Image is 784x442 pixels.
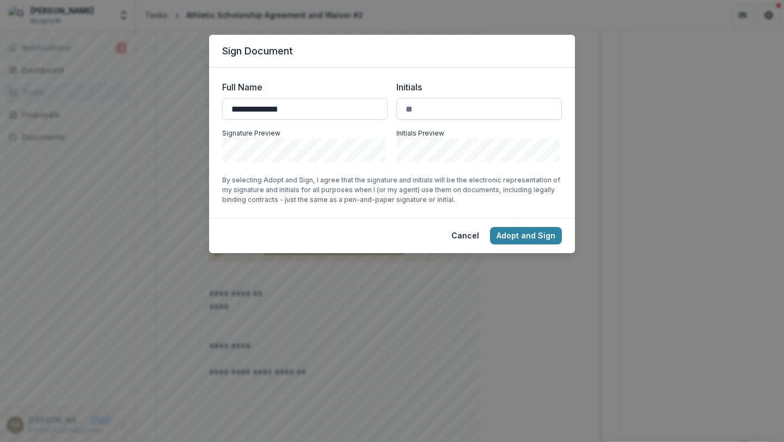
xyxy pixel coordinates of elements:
[490,227,562,244] button: Adopt and Sign
[222,128,388,138] p: Signature Preview
[222,175,562,205] p: By selecting Adopt and Sign, I agree that the signature and initials will be the electronic repre...
[396,81,555,94] label: Initials
[222,81,381,94] label: Full Name
[445,227,486,244] button: Cancel
[209,35,575,67] header: Sign Document
[396,128,562,138] p: Initials Preview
